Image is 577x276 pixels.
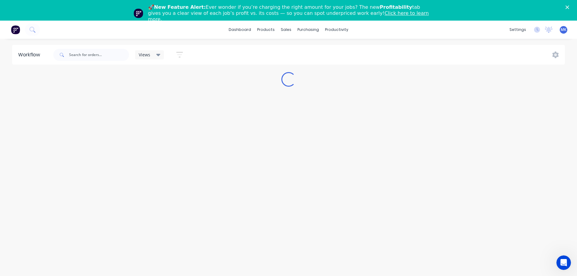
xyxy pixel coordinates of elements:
div: sales [278,25,294,34]
div: productivity [322,25,351,34]
div: Workflow [18,51,43,58]
div: 🚀 Ever wonder if you’re charging the right amount for your jobs? The new tab gives you a clear vi... [148,4,434,22]
a: dashboard [226,25,254,34]
img: Factory [11,25,20,34]
a: Click here to learn more. [148,10,429,22]
input: Search for orders... [69,49,129,61]
span: MK [561,27,566,32]
div: settings [506,25,529,34]
b: Profitability [380,4,412,10]
div: products [254,25,278,34]
div: purchasing [294,25,322,34]
iframe: Intercom live chat [556,255,571,270]
span: Views [139,52,150,58]
img: Profile image for Team [134,8,143,18]
b: New Feature Alert: [154,4,206,10]
div: Close [565,5,572,9]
